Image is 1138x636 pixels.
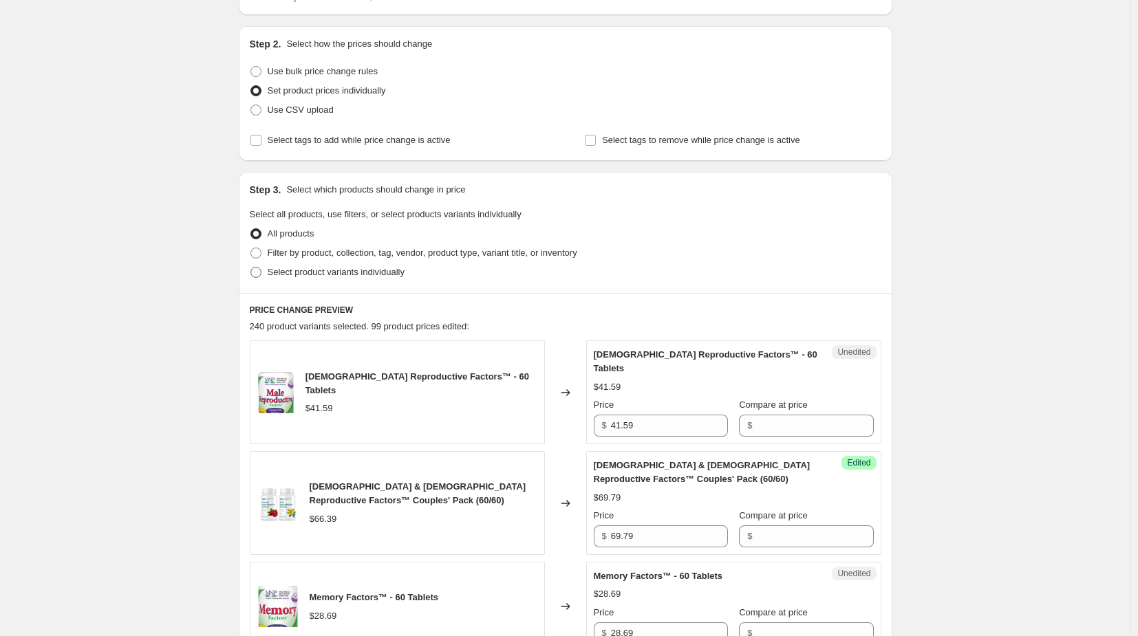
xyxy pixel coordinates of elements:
[594,587,621,601] div: $28.69
[268,248,577,258] span: Filter by product, collection, tag, vendor, product type, variant title, or inventory
[739,510,808,520] span: Compare at price
[268,85,386,96] span: Set product prices individually
[286,183,465,197] p: Select which products should change in price
[602,531,607,541] span: $
[847,457,870,468] span: Edited
[594,571,723,581] span: Memory Factors™ - 60 Tablets
[250,321,469,331] span: 240 product variants selected. 99 product prices edited:
[268,66,378,76] span: Use bulk price change rules
[250,305,881,316] h6: PRICE CHANGE PREVIEW
[594,399,614,410] span: Price
[257,483,299,524] img: Female-Male-Reproductive_1_b17551fd-f9bf-4775-a4f8-0069baca7668_80x.png
[286,37,432,51] p: Select how the prices should change
[310,512,337,526] div: $66.39
[310,481,526,505] span: [DEMOGRAPHIC_DATA] & [DEMOGRAPHIC_DATA] Reproductive Factors™ Couples' Pack (60/60)
[837,347,870,358] span: Unedited
[594,510,614,520] span: Price
[310,609,337,623] div: $28.69
[602,420,607,430] span: $
[594,607,614,617] span: Price
[268,267,405,277] span: Select product variants individually
[747,531,752,541] span: $
[594,380,621,394] div: $41.59
[250,183,281,197] h2: Step 3.
[310,592,439,602] span: Memory Factors™ - 60 Tablets
[837,568,870,579] span: Unedited
[602,135,800,145] span: Select tags to remove while price change is active
[594,491,621,505] div: $69.79
[739,399,808,410] span: Compare at price
[594,460,810,484] span: [DEMOGRAPHIC_DATA] & [DEMOGRAPHIC_DATA] Reproductive Factors™ Couples' Pack (60/60)
[257,586,299,627] img: MNP-memory-factors_80x.jpg
[739,607,808,617] span: Compare at price
[268,135,451,145] span: Select tags to add while price change is active
[250,209,522,219] span: Select all products, use filters, or select products variants individually
[747,420,752,430] span: $
[594,349,817,373] span: [DEMOGRAPHIC_DATA] Reproductive Factors™ - 60 Tablets
[305,402,333,415] div: $41.59
[257,372,294,413] img: MNP-male-reproductive-factors_b1cec7cc-5cc3-4691-a9ad-915cfab42461_80x.jpg
[250,37,281,51] h2: Step 2.
[268,105,334,115] span: Use CSV upload
[268,228,314,239] span: All products
[305,371,529,395] span: [DEMOGRAPHIC_DATA] Reproductive Factors™ - 60 Tablets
